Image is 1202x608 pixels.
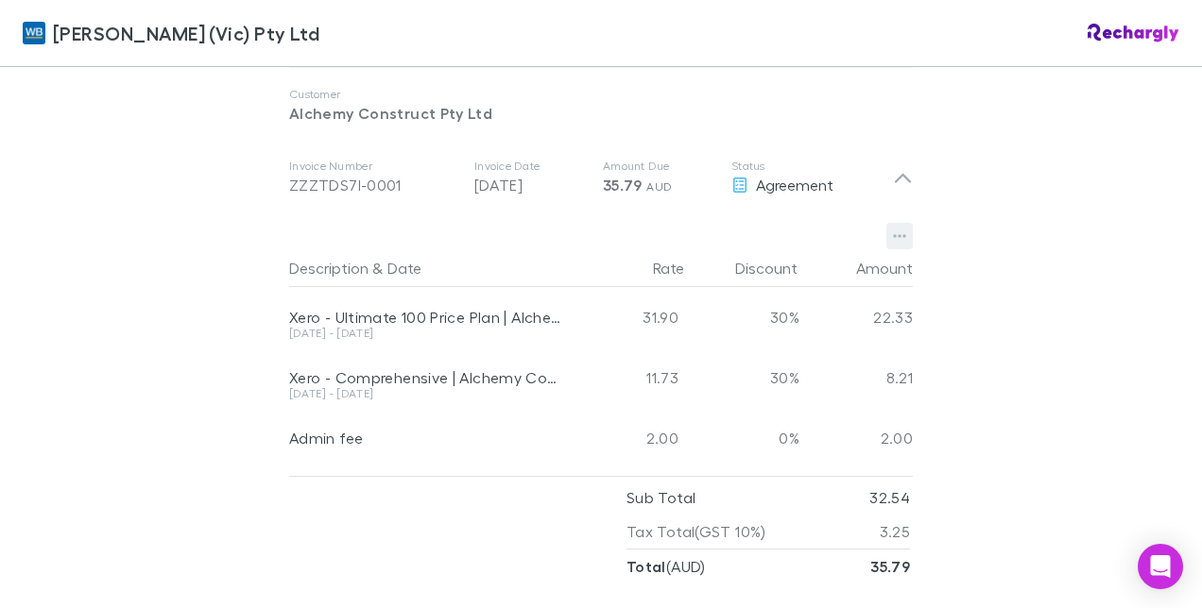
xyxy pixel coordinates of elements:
[289,159,459,174] p: Invoice Number
[289,174,459,196] div: ZZZTDS7I-0001
[289,388,565,399] div: [DATE] - [DATE]
[289,249,369,287] button: Description
[289,249,565,287] div: &
[23,22,45,44] img: William Buck (Vic) Pty Ltd's Logo
[686,347,799,408] div: 30%
[756,176,833,194] span: Agreement
[289,87,913,102] p: Customer
[474,174,588,196] p: [DATE]
[53,19,319,47] span: [PERSON_NAME] (Vic) Pty Ltd
[289,308,565,327] div: Xero - Ultimate 100 Price Plan | Alchemy Construct Payroll Pty Ltd
[1088,24,1179,42] img: Rechargly Logo
[289,328,565,339] div: [DATE] - [DATE]
[731,159,893,174] p: Status
[799,347,913,408] div: 8.21
[627,557,666,576] strong: Total
[603,176,643,194] span: 35.79
[686,408,799,468] div: 0%
[387,249,421,287] button: Date
[627,481,695,515] p: Sub Total
[880,515,910,549] p: 3.25
[799,287,913,347] div: 22.33
[573,408,686,468] div: 2.00
[870,557,910,576] strong: 35.79
[869,481,910,515] p: 32.54
[646,179,672,194] span: AUD
[289,102,913,125] p: Alchemy Construct Pty Ltd
[573,347,686,408] div: 11.73
[1138,544,1183,589] div: Open Intercom Messenger
[289,429,565,448] div: Admin fee
[686,287,799,347] div: 30%
[603,159,716,174] p: Amount Due
[289,368,565,387] div: Xero - Comprehensive | Alchemy Construct Pty Ltd
[627,549,706,583] p: ( AUD )
[474,159,588,174] p: Invoice Date
[573,287,686,347] div: 31.90
[799,408,913,468] div: 2.00
[274,140,928,215] div: Invoice NumberZZZTDS7I-0001Invoice Date[DATE]Amount Due35.79 AUDStatusAgreement
[627,515,766,549] p: Tax Total (GST 10%)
